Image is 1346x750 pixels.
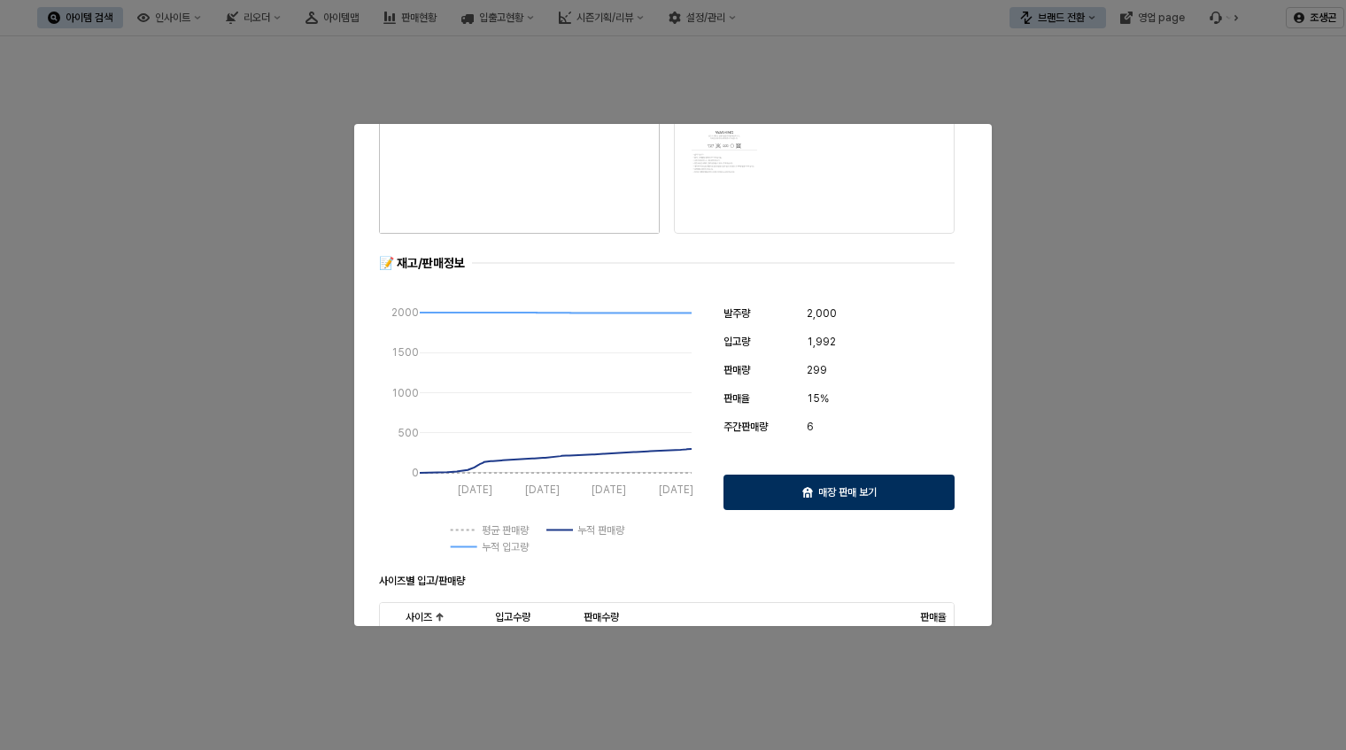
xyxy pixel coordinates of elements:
[807,418,814,436] span: 6
[723,336,750,348] span: 입고량
[723,307,750,320] span: 발주량
[807,305,837,322] span: 2,000
[723,421,768,433] span: 주간판매량
[807,333,836,351] span: 1,992
[723,475,955,510] button: 매장 판매 보기
[723,392,750,405] span: 판매율
[379,575,465,587] strong: 사이즈별 입고/판매량
[723,364,750,376] span: 판매량
[807,361,827,379] span: 299
[920,609,947,623] span: 판매율
[584,609,619,623] span: 판매수량
[406,609,432,623] span: 사이즈
[807,390,829,407] span: 15%
[818,485,877,499] p: 매장 판매 보기
[379,255,465,272] div: 📝 재고/판매정보
[495,609,530,623] span: 입고수량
